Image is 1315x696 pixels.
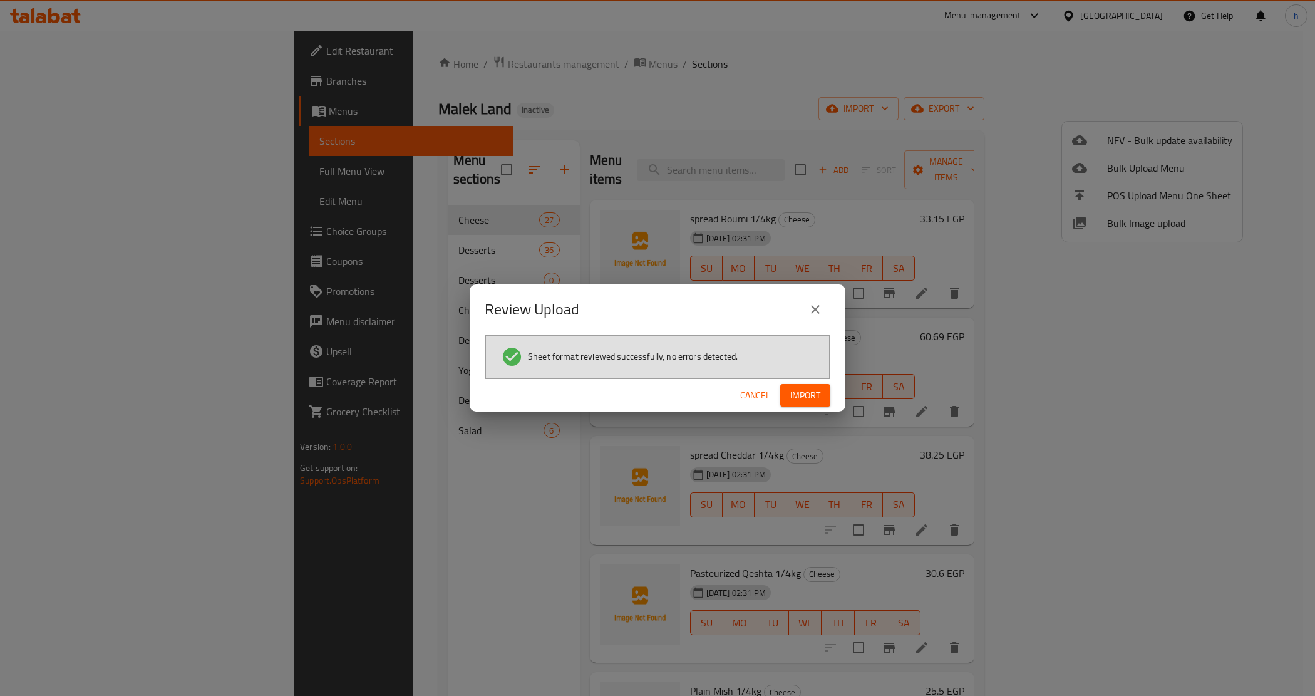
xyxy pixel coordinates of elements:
[528,350,738,363] span: Sheet format reviewed successfully, no errors detected.
[740,388,770,403] span: Cancel
[780,384,830,407] button: Import
[800,294,830,325] button: close
[485,299,579,319] h2: Review Upload
[790,388,820,403] span: Import
[735,384,775,407] button: Cancel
